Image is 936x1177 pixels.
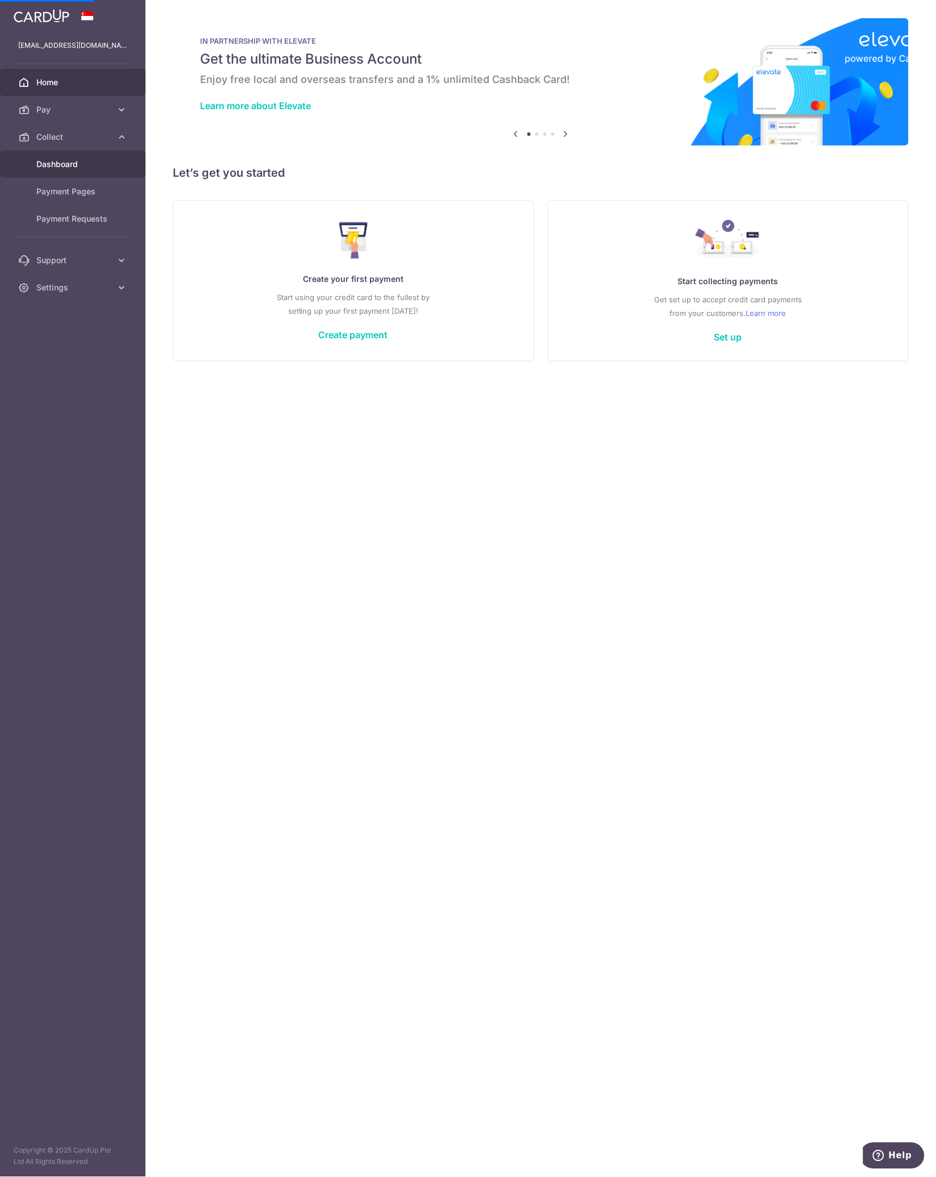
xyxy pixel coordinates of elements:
[173,164,909,182] h5: Let’s get you started
[36,213,111,224] span: Payment Requests
[36,159,111,170] span: Dashboard
[200,36,881,45] p: IN PARTNERSHIP WITH ELEVATE
[714,331,742,343] a: Set up
[14,9,69,23] img: CardUp
[200,100,311,111] a: Learn more about Elevate
[173,18,909,145] img: Renovation banner
[36,131,111,143] span: Collect
[36,77,111,88] span: Home
[36,104,111,115] span: Pay
[863,1143,925,1171] iframe: Opens a widget where you can find more information
[36,186,111,197] span: Payment Pages
[696,220,760,261] img: Collect Payment
[18,40,127,51] p: [EMAIL_ADDRESS][DOMAIN_NAME]
[746,306,787,320] a: Learn more
[36,282,111,293] span: Settings
[319,329,388,340] a: Create payment
[196,290,511,318] p: Start using your credit card to the fullest by setting up your first payment [DATE]!
[571,275,886,288] p: Start collecting payments
[196,272,511,286] p: Create your first payment
[200,73,881,86] h6: Enjoy free local and overseas transfers and a 1% unlimited Cashback Card!
[36,255,111,266] span: Support
[200,50,881,68] h5: Get the ultimate Business Account
[571,293,886,320] p: Get set up to accept credit card payments from your customers.
[339,222,368,259] img: Make Payment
